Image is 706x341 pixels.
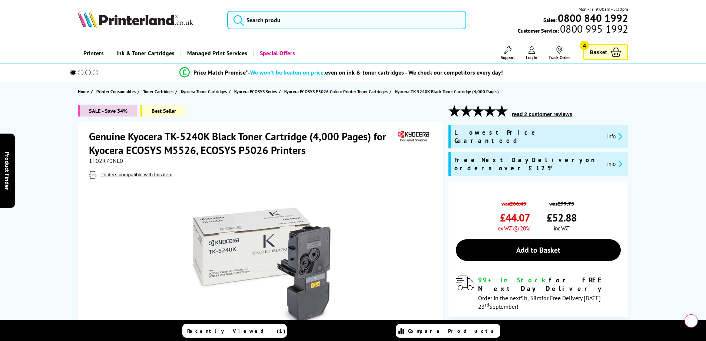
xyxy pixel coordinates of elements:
[234,88,277,95] span: Kyocera ECOSYS Series
[558,11,628,25] b: 0800 840 1992
[454,156,601,172] span: Free Next Day Delivery on orders over £125*
[89,129,397,157] h1: Genuine Kyocera TK-5240K Black Toner Cartridge (4,000 Pages) for Kyocera ECOSYS M5526, ECOSYS P50...
[583,44,628,60] a: Basket 4
[397,129,431,143] img: Kyocera
[143,88,175,95] a: Toner Cartridges
[98,171,175,178] button: Printers compatible with this item
[96,88,136,95] span: Printer Consumables
[180,44,253,63] a: Managed Print Services
[526,46,537,60] a: Log In
[181,88,229,95] a: Kyocera Toner Cartridges
[548,46,570,60] a: Track Order
[250,69,325,76] span: We won’t be beaten on price,
[78,44,109,63] a: Printers
[193,69,248,76] span: Price Match Promise*
[189,193,334,339] img: Kyocera 1T02R70NL0 TK-5240K Black Toner Cartridge (4,000 Pages)
[227,11,466,29] input: Search produ
[498,196,530,207] span: was
[558,200,574,207] strike: £79.75
[96,88,137,95] a: Printer Consumables
[395,88,501,95] a: Kyocera TK-5240K Black Toner Cartridge (4,000 Pages)
[590,47,607,57] span: Basket
[454,128,601,145] span: Lowest Price Guaranteed
[478,276,549,284] span: 99+ In Stock
[109,44,180,63] a: Ink & Toner Cartridges
[182,324,287,338] a: Recently Viewed (1)
[559,25,628,32] span: 0800 995 1992
[4,151,11,190] span: Product Finder
[518,25,628,34] span: Customer Service:
[78,88,89,95] span: Home
[501,46,515,60] a: Support
[478,294,601,310] span: Order in the next for Free Delivery [DATE] 23 September!
[253,44,301,63] a: Special Offers
[456,276,621,310] div: modal_delivery
[395,88,499,95] span: Kyocera TK-5240K Black Toner Cartridge (4,000 Pages)
[557,14,628,22] a: 0800 840 1992
[478,276,621,293] div: for FREE Next Day Delivery
[580,41,589,50] span: 4
[526,55,537,60] span: Log In
[521,294,541,302] span: 5h, 58m
[116,44,175,63] span: Ink & Toner Cartridges
[234,88,279,95] a: Kyocera ECOSYS Series
[510,200,526,207] strike: £66.46
[78,11,218,29] a: Printerland Logo
[60,66,623,79] li: modal_Promise
[500,211,530,224] span: £44.07
[547,196,577,207] span: was
[143,88,173,95] span: Toner Cartridges
[605,160,625,168] button: promo-description
[579,6,628,13] span: Mon - Fri 9:00am - 5:30pm
[408,328,498,334] span: Compare Products
[78,105,137,117] span: SALE - Save 34%
[140,105,185,117] span: Best Seller
[554,224,569,232] span: inc VAT
[498,224,530,232] span: ex VAT @ 20%
[485,301,489,308] sup: rd
[89,157,123,164] span: 1T02R70NL0
[78,88,91,95] a: Home
[501,55,515,60] span: Support
[181,88,227,95] span: Kyocera Toner Cartridges
[510,111,574,118] button: read 2 customer reviews
[284,88,388,95] span: Kyocera ECOSYS P5026 Colour Printer Toner Cartridges
[605,132,625,141] button: promo-description
[248,69,503,76] div: - even on ink & toner cartridges - We check our competitors every day!
[396,324,500,338] a: Compare Products
[547,211,577,224] span: £52.88
[187,328,286,334] span: Recently Viewed (1)
[543,16,557,23] span: Sales:
[456,239,621,261] a: Add to Basket
[78,11,193,27] img: Printerland Logo
[284,88,390,95] a: Kyocera ECOSYS P5026 Colour Printer Toner Cartridges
